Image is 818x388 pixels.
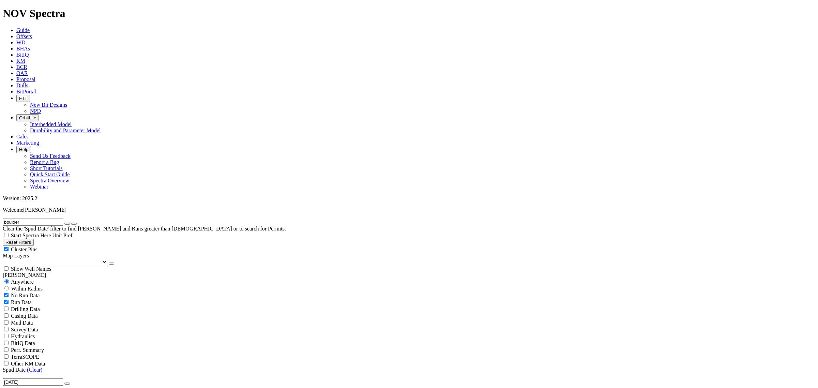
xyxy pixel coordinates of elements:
a: Dulls [16,83,28,88]
filter-controls-checkbox: Performance Summary [3,346,815,353]
input: After [3,378,63,386]
span: Run Data [11,299,32,305]
span: [PERSON_NAME] [23,207,66,213]
p: Welcome [3,207,815,213]
a: WD [16,40,26,45]
a: Marketing [16,140,39,146]
filter-controls-checkbox: TerraSCOPE Data [3,353,815,360]
a: BitPortal [16,89,36,94]
a: Offsets [16,33,32,39]
span: Clear the 'Spud Date' filter to find [PERSON_NAME] and Runs greater than [DEMOGRAPHIC_DATA] or to... [3,226,286,232]
span: Map Layers [3,253,29,258]
h1: NOV Spectra [3,7,815,20]
span: Show Well Names [11,266,51,272]
button: OrbitLite [16,114,39,121]
span: Casing Data [11,313,38,319]
div: Version: 2025.2 [3,195,815,202]
span: No Run Data [11,293,40,298]
span: Help [19,147,28,152]
span: Hydraulics [11,333,35,339]
a: BitIQ [16,52,29,58]
filter-controls-checkbox: TerraSCOPE Data [3,360,815,367]
div: [PERSON_NAME] [3,272,815,278]
a: KM [16,58,25,64]
span: Mud Data [11,320,33,326]
input: Start Spectra Here [4,233,9,237]
a: Report a Bug [30,159,59,165]
a: BCR [16,64,27,70]
a: Durability and Parameter Model [30,128,101,133]
span: Spud Date [3,367,26,373]
span: Start Spectra Here [11,233,51,238]
a: (Clear) [27,367,42,373]
span: Other KM Data [11,361,45,367]
a: OAR [16,70,28,76]
a: Proposal [16,76,35,82]
span: Survey Data [11,327,38,332]
a: Calcs [16,134,29,139]
span: Anywhere [11,279,34,285]
a: Webinar [30,184,48,190]
filter-controls-checkbox: Hydraulics Analysis [3,333,815,340]
button: FTT [16,95,30,102]
a: Interbedded Model [30,121,72,127]
a: Short Tutorials [30,165,63,171]
span: Unit Pref [52,233,72,238]
input: Search [3,219,63,226]
span: OrbitLite [19,115,36,120]
a: Send Us Feedback [30,153,71,159]
a: Guide [16,27,30,33]
span: Perf. Summary [11,347,44,353]
a: BHAs [16,46,30,51]
a: NPD [30,108,41,114]
span: TerraSCOPE [11,354,39,360]
a: Spectra Overview [30,178,69,183]
span: Cluster Pins [11,247,37,252]
button: Help [16,146,31,153]
a: New Bit Designs [30,102,67,108]
span: Within Radius [11,286,43,292]
span: BitIQ Data [11,340,35,346]
span: Drilling Data [11,306,40,312]
span: FTT [19,96,27,101]
a: Quick Start Guide [30,171,70,177]
button: Reset Filters [3,239,34,246]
